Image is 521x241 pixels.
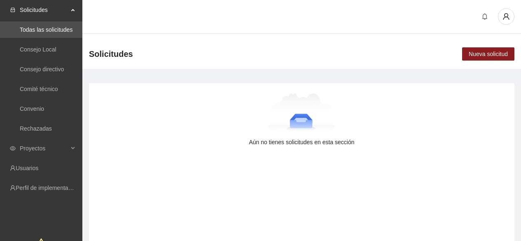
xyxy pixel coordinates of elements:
span: bell [479,13,491,20]
a: Consejo Local [20,46,56,53]
button: Nueva solicitud [462,47,514,61]
span: Solicitudes [89,47,133,61]
a: Convenio [20,105,44,112]
img: Aún no tienes solicitudes en esta sección [268,93,335,134]
a: Comité técnico [20,86,58,92]
a: Perfil de implementadora [16,185,80,191]
span: Proyectos [20,140,68,157]
span: Solicitudes [20,2,68,18]
a: Consejo directivo [20,66,64,73]
span: eye [10,145,16,151]
a: Rechazadas [20,125,52,132]
div: Aún no tienes solicitudes en esta sección [102,138,501,147]
span: inbox [10,7,16,13]
a: Todas las solicitudes [20,26,72,33]
a: Usuarios [16,165,38,171]
span: user [498,13,514,20]
span: Nueva solicitud [469,49,508,58]
button: user [498,8,514,25]
button: bell [478,10,491,23]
